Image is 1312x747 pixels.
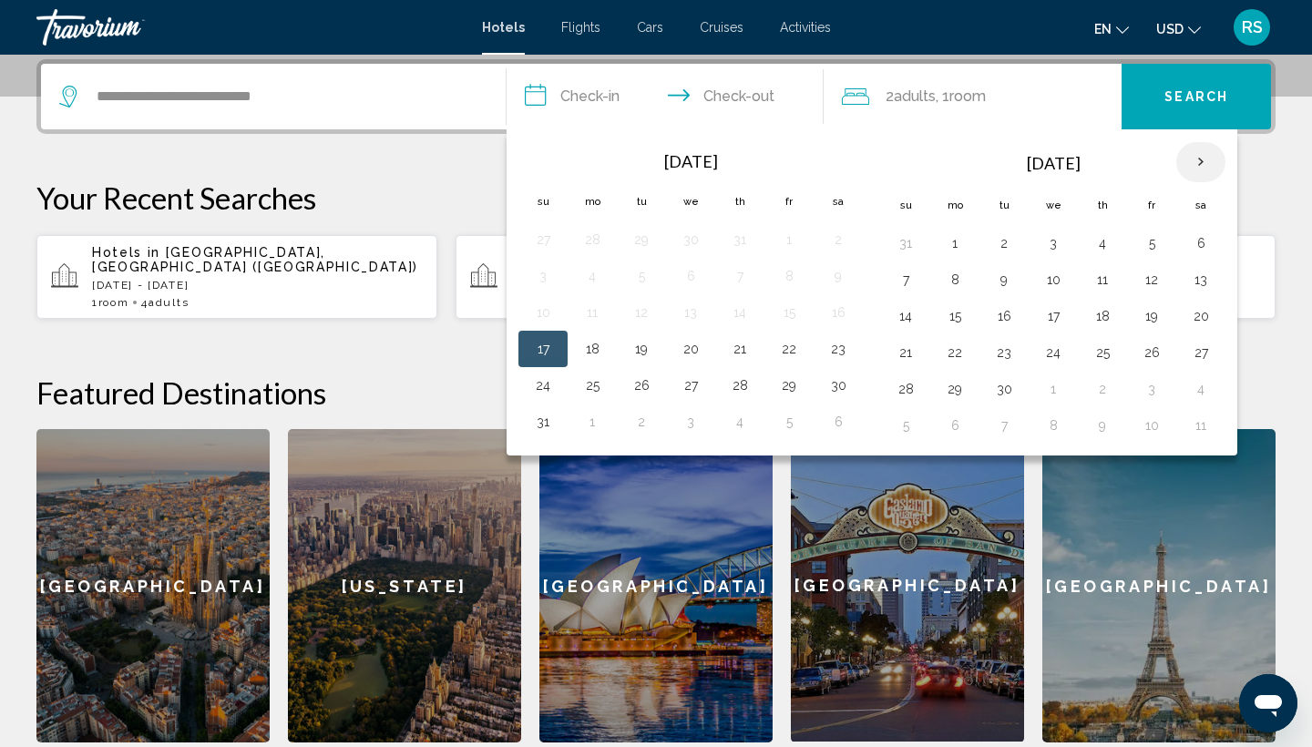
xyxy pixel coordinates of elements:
[637,20,663,35] a: Cars
[528,263,558,289] button: Day 3
[676,336,705,362] button: Day 20
[725,336,754,362] button: Day 21
[824,263,853,289] button: Day 9
[507,64,824,129] button: Check in and out dates
[676,373,705,398] button: Day 27
[528,409,558,435] button: Day 31
[288,429,521,742] a: [US_STATE]
[1088,230,1117,256] button: Day 4
[1137,413,1166,438] button: Day 10
[824,373,853,398] button: Day 30
[1088,267,1117,292] button: Day 11
[1039,230,1068,256] button: Day 3
[891,340,920,365] button: Day 21
[578,300,607,325] button: Day 11
[824,227,853,252] button: Day 2
[676,300,705,325] button: Day 13
[92,279,423,292] p: [DATE] - [DATE]
[578,227,607,252] button: Day 28
[676,409,705,435] button: Day 3
[1039,340,1068,365] button: Day 24
[1186,303,1215,329] button: Day 20
[940,340,969,365] button: Day 22
[1088,376,1117,402] button: Day 2
[725,227,754,252] button: Day 31
[1039,267,1068,292] button: Day 10
[936,84,986,109] span: , 1
[1088,340,1117,365] button: Day 25
[725,373,754,398] button: Day 28
[627,409,656,435] button: Day 2
[1039,413,1068,438] button: Day 8
[989,267,1019,292] button: Day 9
[627,227,656,252] button: Day 29
[891,413,920,438] button: Day 5
[774,336,804,362] button: Day 22
[940,376,969,402] button: Day 29
[1186,267,1215,292] button: Day 13
[780,20,831,35] a: Activities
[1039,303,1068,329] button: Day 17
[1094,22,1112,36] span: en
[36,9,464,46] a: Travorium
[989,376,1019,402] button: Day 30
[528,373,558,398] button: Day 24
[1137,230,1166,256] button: Day 5
[774,227,804,252] button: Day 1
[627,300,656,325] button: Day 12
[578,409,607,435] button: Day 1
[774,409,804,435] button: Day 5
[791,429,1024,742] div: [GEOGRAPHIC_DATA]
[989,340,1019,365] button: Day 23
[891,267,920,292] button: Day 7
[894,87,936,105] span: Adults
[482,20,525,35] a: Hotels
[36,234,437,320] button: Hotels in [GEOGRAPHIC_DATA], [GEOGRAPHIC_DATA] ([GEOGRAPHIC_DATA])[DATE] - [DATE]1Room4Adults
[149,296,189,309] span: Adults
[568,141,814,181] th: [DATE]
[578,373,607,398] button: Day 25
[824,409,853,435] button: Day 6
[676,227,705,252] button: Day 30
[676,263,705,289] button: Day 6
[930,141,1176,185] th: [DATE]
[1186,413,1215,438] button: Day 11
[1176,141,1225,183] button: Next month
[940,413,969,438] button: Day 6
[1042,429,1276,742] a: [GEOGRAPHIC_DATA]
[36,179,1276,216] p: Your Recent Searches
[98,296,129,309] span: Room
[774,373,804,398] button: Day 29
[940,303,969,329] button: Day 15
[1094,15,1129,42] button: Change language
[891,230,920,256] button: Day 31
[774,263,804,289] button: Day 8
[1122,64,1271,129] button: Search
[36,429,270,742] a: [GEOGRAPHIC_DATA]
[949,87,986,105] span: Room
[539,429,773,742] a: [GEOGRAPHIC_DATA]
[1186,376,1215,402] button: Day 4
[940,230,969,256] button: Day 1
[1156,15,1201,42] button: Change currency
[725,409,754,435] button: Day 4
[886,84,936,109] span: 2
[561,20,600,35] a: Flights
[989,230,1019,256] button: Day 2
[824,64,1122,129] button: Travelers: 2 adults, 0 children
[41,64,1271,129] div: Search widget
[528,336,558,362] button: Day 17
[940,267,969,292] button: Day 8
[700,20,743,35] a: Cruises
[1239,674,1297,732] iframe: Кнопка запуска окна обмена сообщениями
[578,263,607,289] button: Day 4
[824,300,853,325] button: Day 16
